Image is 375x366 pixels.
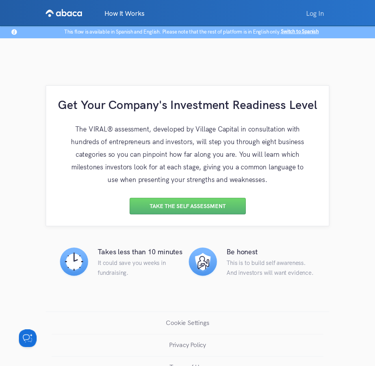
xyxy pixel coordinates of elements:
[54,94,321,113] h1: Get Your Company's Investment Readiness Level
[99,5,150,21] a: How It Works
[64,28,319,36] p: This flow is available in Spanish and English. Please note that the rest of platform is in Englis...
[226,246,316,258] h2: Be honest
[301,5,329,21] a: Log In
[69,123,306,186] p: The VIRAL® assessment, developed by Village Capital in consultation with hundreds of entrepreneur...
[59,248,89,278] img: Icon - time
[52,312,323,334] a: Cookie Settings
[281,28,319,34] button: Switch to Spanish
[11,29,17,35] img: Icon - info
[98,246,187,258] h2: Takes less than 10 minutes
[226,258,316,278] p: This is to build self awareness. And investors will want evidence.
[187,248,218,278] img: Icon - honest
[19,330,37,347] iframe: Help Scout Beacon - Open
[98,258,187,278] p: It could save you weeks in fundraising.
[130,198,246,214] button: Take the Self Assessment
[52,334,323,356] a: Privacy Policy
[46,7,82,19] img: VIRAL Logo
